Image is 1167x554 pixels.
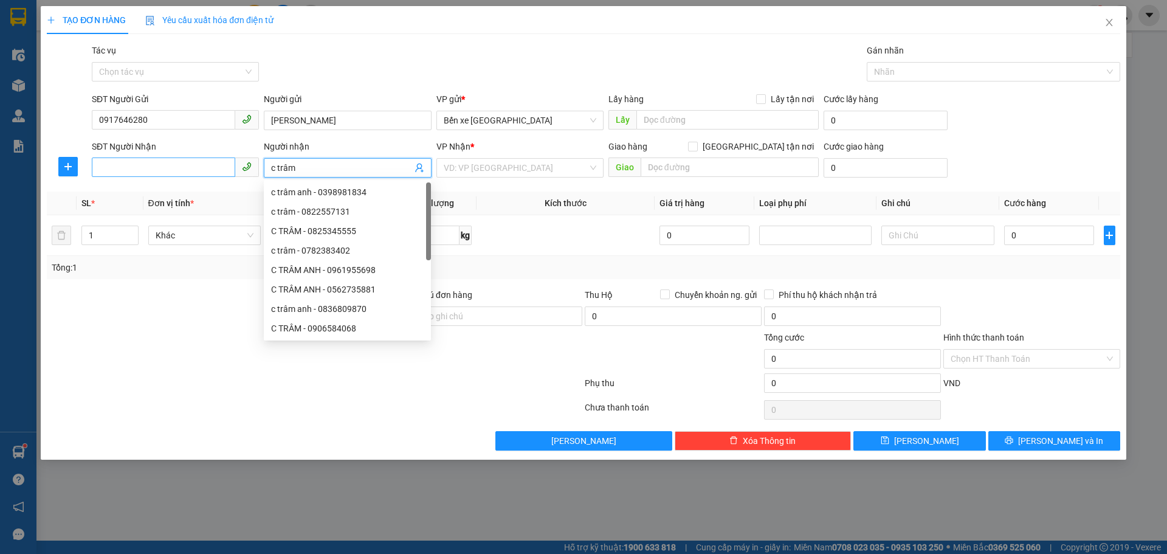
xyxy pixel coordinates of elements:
[754,192,876,215] th: Loại phụ phí
[271,322,424,335] div: C TRÂM - 0906584068
[659,198,704,208] span: Giá trị hàng
[271,263,424,277] div: C TRÂM ANH - 0961955698
[148,198,194,208] span: Đơn vị tính
[894,434,959,448] span: [PERSON_NAME]
[460,226,472,245] span: kg
[583,376,763,398] div: Phụ thu
[1092,6,1126,40] button: Close
[405,290,472,300] label: Ghi chú đơn hàng
[824,142,884,151] label: Cước giao hàng
[92,46,116,55] label: Tác vụ
[551,434,616,448] span: [PERSON_NAME]
[264,299,431,319] div: c trâm anh - 0836809870
[585,290,613,300] span: Thu Hộ
[59,162,77,171] span: plus
[1104,18,1114,27] span: close
[641,158,819,177] input: Dọc đường
[943,333,1024,342] label: Hình thức thanh toán
[264,182,431,202] div: c trâm anh - 0398981834
[608,110,636,130] span: Lấy
[988,431,1120,451] button: printer[PERSON_NAME] và In
[264,260,431,280] div: C TRÂM ANH - 0961955698
[264,140,431,153] div: Người nhận
[608,142,647,151] span: Giao hàng
[436,92,604,106] div: VP gửi
[271,283,424,296] div: C TRÂM ANH - 0562735881
[495,431,672,451] button: [PERSON_NAME]
[264,319,431,338] div: C TRÂM - 0906584068
[444,111,596,130] span: Bến xe Hoằng Hóa
[824,158,948,178] input: Cước giao hàng
[729,436,738,446] span: delete
[1104,230,1115,240] span: plus
[242,162,252,171] span: phone
[264,241,431,260] div: c trâm - 0782383402
[410,198,453,208] span: Định lượng
[52,261,450,274] div: Tổng: 1
[415,163,424,173] span: user-add
[1005,436,1013,446] span: printer
[145,15,274,25] span: Yêu cầu xuất hóa đơn điện tử
[47,16,55,24] span: plus
[1004,198,1046,208] span: Cước hàng
[145,16,155,26] img: icon
[58,157,78,176] button: plus
[92,140,259,153] div: SĐT Người Nhận
[876,192,999,215] th: Ghi chú
[436,142,470,151] span: VP Nhận
[764,333,804,342] span: Tổng cước
[943,378,960,388] span: VND
[271,224,424,238] div: C TRÂM - 0825345555
[636,110,819,130] input: Dọc đường
[52,226,71,245] button: delete
[608,94,644,104] span: Lấy hàng
[774,288,882,302] span: Phí thu hộ khách nhận trả
[1104,226,1115,245] button: plus
[824,111,948,130] input: Cước lấy hàng
[881,436,889,446] span: save
[271,185,424,199] div: c trâm anh - 0398981834
[545,198,587,208] span: Kích thước
[264,202,431,221] div: c trâm - 0822557131
[47,15,126,25] span: TẠO ĐƠN HÀNG
[271,302,424,316] div: c trâm anh - 0836809870
[867,46,904,55] label: Gán nhãn
[81,198,91,208] span: SL
[264,280,431,299] div: C TRÂM ANH - 0562735881
[675,431,852,451] button: deleteXóa Thông tin
[583,401,763,422] div: Chưa thanh toán
[659,226,750,245] input: 0
[242,114,252,124] span: phone
[264,221,431,241] div: C TRÂM - 0825345555
[92,92,259,106] div: SĐT Người Gửi
[824,94,878,104] label: Cước lấy hàng
[743,434,796,448] span: Xóa Thông tin
[881,226,994,245] input: Ghi Chú
[766,92,819,106] span: Lấy tận nơi
[1018,434,1103,448] span: [PERSON_NAME] và In
[698,140,819,153] span: [GEOGRAPHIC_DATA] tận nơi
[608,158,641,177] span: Giao
[156,226,253,244] span: Khác
[271,244,424,257] div: c trâm - 0782383402
[271,205,424,218] div: c trâm - 0822557131
[853,431,985,451] button: save[PERSON_NAME]
[670,288,762,302] span: Chuyển khoản ng. gửi
[264,92,431,106] div: Người gửi
[405,306,582,326] input: Ghi chú đơn hàng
